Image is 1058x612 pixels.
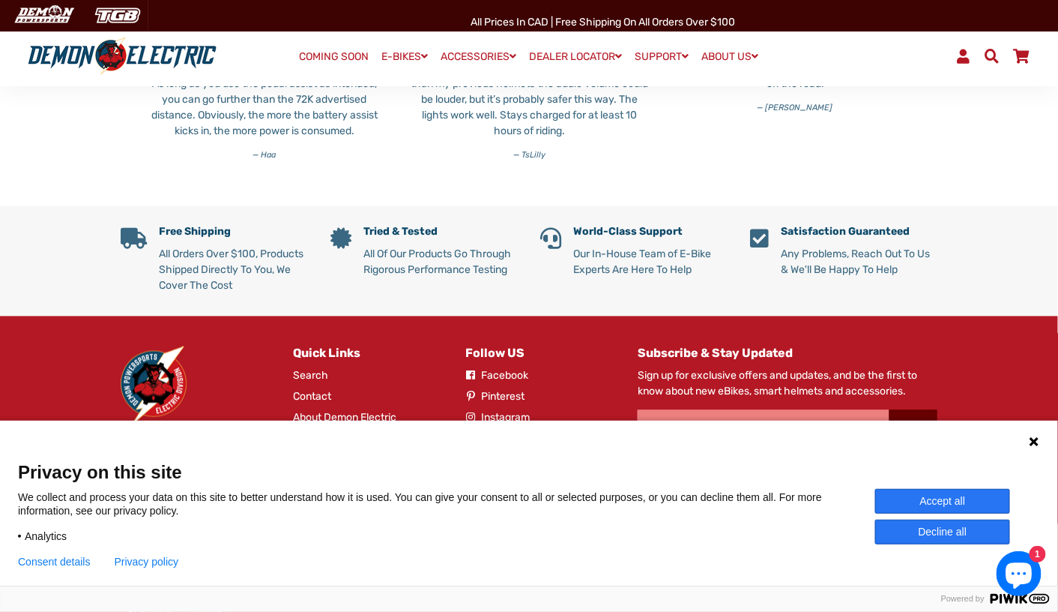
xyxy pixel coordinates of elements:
[18,461,1040,483] span: Privacy on this site
[159,247,308,294] p: All Orders Over $100, Products Shipped Directly To You, We Cover The Cost
[573,247,728,278] p: Our In-House Team of E-Bike Experts Are Here To Help
[630,46,695,67] a: SUPPORT
[22,37,222,76] img: Demon Electric logo
[377,46,434,67] a: E-BIKES
[781,247,937,278] p: Any Problems, Reach Out To Us & We'll Be Happy To Help
[293,346,443,361] h4: Quick Links
[408,60,651,139] p: The helmet fits well. It’s not noticeably heavier than my previous helmets the audio volume could...
[465,410,530,426] a: Instagram
[18,490,875,517] p: We collect and process your data on this site to better understand how it is used. You can give y...
[992,551,1046,600] inbox-online-store-chat: Shopify online store chat
[465,389,525,405] a: Pinterest
[293,368,328,384] a: Search
[697,46,764,67] a: ABOUT US
[525,46,628,67] a: DEALER LOCATOR
[18,556,91,568] button: Consent details
[465,368,528,384] a: Facebook
[638,368,937,400] p: Sign up for exclusive offers and updates, and be the first to know about new eBikes, smart helmet...
[293,389,331,405] a: Contact
[25,529,67,543] span: Analytics
[465,346,615,361] h4: Follow US
[875,520,1010,544] button: Decline all
[159,226,308,239] h5: Free Shipping
[363,226,518,239] h5: Tried & Tested
[143,60,386,139] p: Great bike! Like the distance it goes on one charge. As long as you use the pedal assist as inten...
[471,16,735,28] span: All Prices in CAD | Free shipping on all orders over $100
[294,46,375,67] a: COMING SOON
[875,489,1010,514] button: Accept all
[293,410,396,426] a: About Demon Electric
[121,346,187,424] img: Demon Electric
[436,46,522,67] a: ACCESSORIES
[143,149,386,162] cite: Haa
[87,3,148,28] img: TGB Canada
[408,149,651,162] cite: TsLilly
[674,102,916,115] cite: [PERSON_NAME]
[781,226,937,239] h5: Satisfaction Guaranteed
[7,3,79,28] img: Demon Electric
[573,226,728,239] h5: World-Class Support
[115,556,179,568] a: Privacy policy
[638,346,937,361] h4: Subscribe & Stay Updated
[935,594,991,604] span: Powered by
[363,247,518,278] p: All Of Our Products Go Through Rigorous Performance Testing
